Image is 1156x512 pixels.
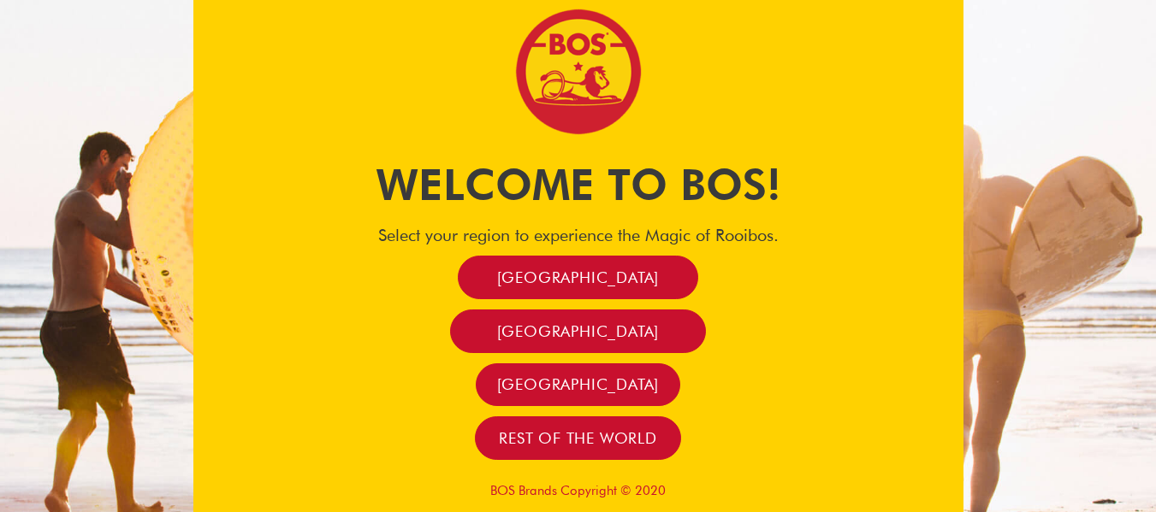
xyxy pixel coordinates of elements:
a: [GEOGRAPHIC_DATA] [450,309,707,353]
span: Rest of the world [499,428,657,448]
a: [GEOGRAPHIC_DATA] [476,363,679,407]
a: Rest of the world [475,416,681,460]
img: Bos Brands [514,8,643,136]
span: [GEOGRAPHIC_DATA] [497,321,660,341]
a: [GEOGRAPHIC_DATA] [458,256,699,299]
p: BOS Brands Copyright © 2020 [193,483,963,498]
span: [GEOGRAPHIC_DATA] [497,374,660,394]
span: [GEOGRAPHIC_DATA] [497,268,660,287]
h4: Select your region to experience the Magic of Rooibos. [193,225,963,245]
h1: Welcome to BOS! [193,155,963,215]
